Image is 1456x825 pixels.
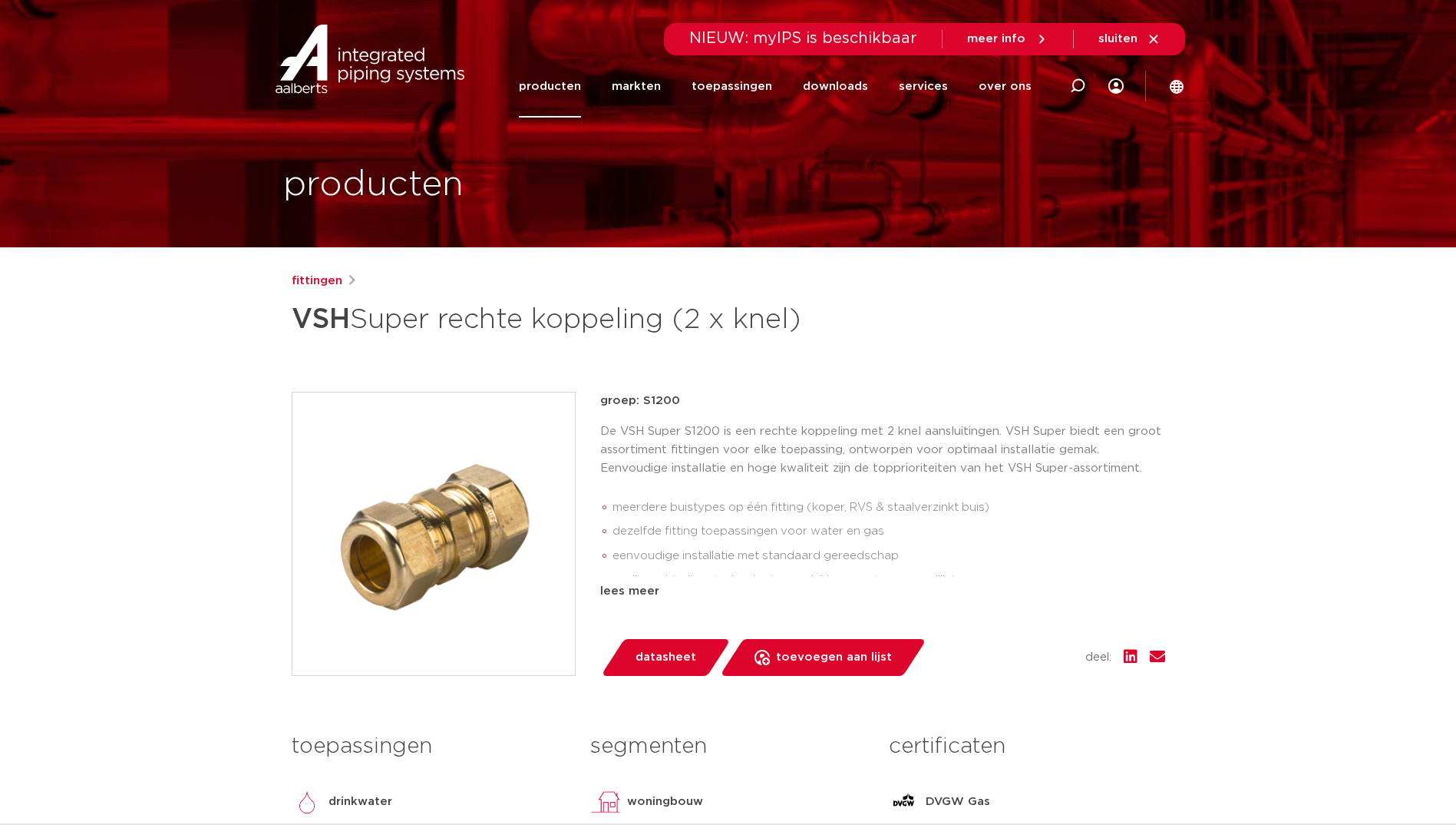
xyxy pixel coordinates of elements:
[926,793,990,811] p: DVGW Gas
[519,55,581,118] a: producten
[889,787,919,817] img: DVGW Gas
[776,645,892,670] span: toevoegen aan lijst
[612,55,661,118] a: markten
[967,33,1025,45] span: meer info
[1098,33,1137,45] span: sluiten
[899,55,948,118] a: services
[979,55,1032,118] a: over ons
[600,639,731,676] a: datasheet
[590,787,621,817] img: woningbouw
[329,793,392,811] p: drinkwater
[1108,55,1124,118] div: my IPS
[627,793,703,811] p: woningbouw
[292,306,350,333] strong: VSH
[612,519,1165,544] li: dezelfde fitting toepassingen voor water en gas
[1085,648,1111,667] span: deel:
[689,31,917,46] span: NIEUW: myIPS is beschikbaar
[292,272,342,290] a: fittingen
[292,787,322,817] img: drinkwater
[889,731,1164,762] h3: certificaten
[967,32,1048,46] a: meer info
[519,55,1032,118] nav: Menu
[612,495,1165,520] li: meerdere buistypes op één fitting (koper, RVS & staalverzinkt buis)
[600,422,1165,478] p: De VSH Super S1200 is een rechte koppeling met 2 knel aansluitingen. VSH Super biedt een groot as...
[803,55,868,118] a: downloads
[292,731,567,762] h3: toepassingen
[283,161,464,210] h1: producten
[590,731,866,762] h3: segmenten
[612,544,1165,568] li: eenvoudige installatie met standaard gereedschap
[600,582,1165,601] div: lees meer
[692,55,772,118] a: toepassingen
[1098,32,1161,46] a: sluiten
[292,393,575,675] img: Product Image for VSH Super rechte koppeling (2 x knel)
[292,297,868,343] h1: Super rechte koppeling (2 x knel)
[600,392,1165,410] p: groep: S1200
[636,645,696,670] span: datasheet
[612,568,1165,593] li: snelle verbindingstechnologie waarbij her-montage mogelijk is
